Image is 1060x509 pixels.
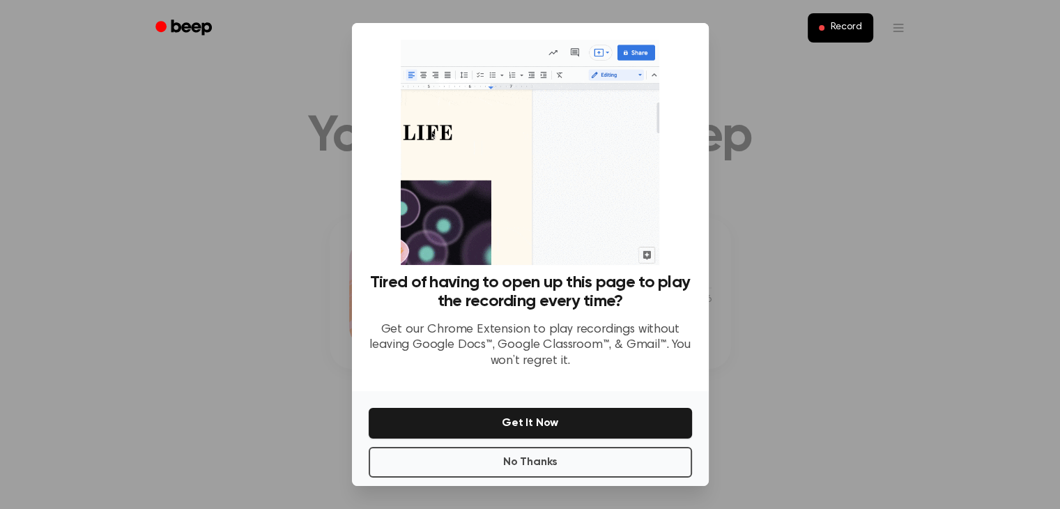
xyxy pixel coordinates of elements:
[146,15,224,42] a: Beep
[369,447,692,478] button: No Thanks
[369,408,692,439] button: Get It Now
[830,22,861,34] span: Record
[369,322,692,370] p: Get our Chrome Extension to play recordings without leaving Google Docs™, Google Classroom™, & Gm...
[882,11,915,45] button: Open menu
[808,13,873,43] button: Record
[369,273,692,311] h3: Tired of having to open up this page to play the recording every time?
[401,40,659,265] img: Beep extension in action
